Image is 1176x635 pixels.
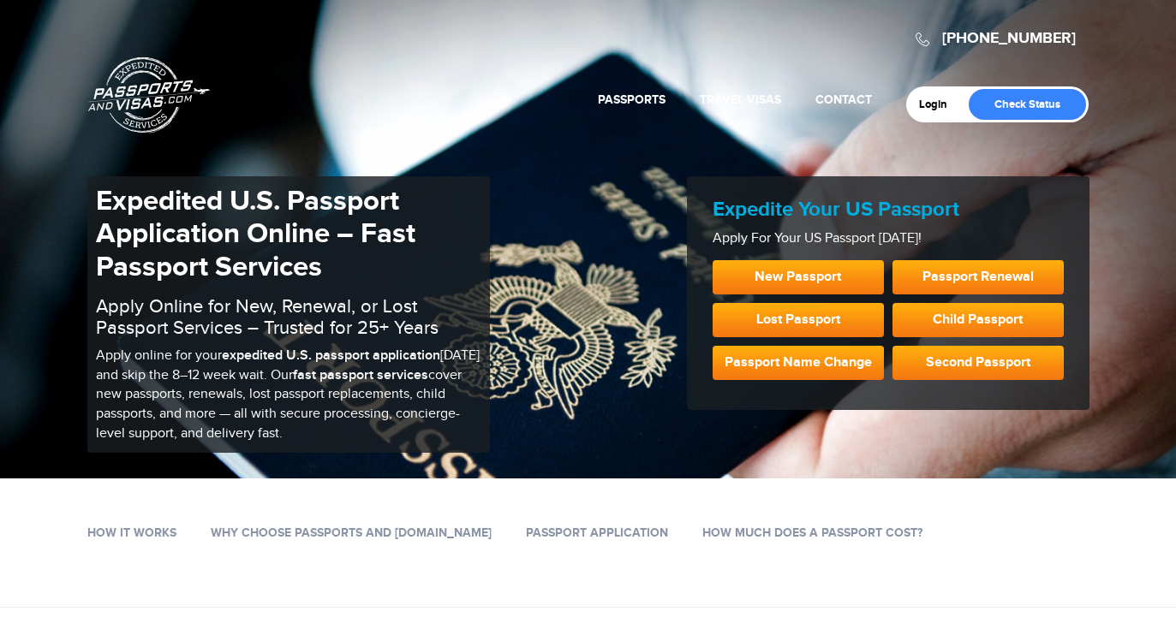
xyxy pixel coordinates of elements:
p: Apply online for your [DATE] and skip the 8–12 week wait. Our cover new passports, renewals, lost... [96,347,481,444]
a: Contact [815,92,872,107]
a: Lost Passport [713,303,884,337]
a: Child Passport [892,303,1064,337]
a: Passport Renewal [892,260,1064,294]
a: [PHONE_NUMBER] [942,29,1076,48]
a: Passport Application [526,525,668,540]
a: Passport Name Change [713,346,884,380]
h1: Expedited U.S. Passport Application Online – Fast Passport Services [96,185,481,283]
a: Second Passport [892,346,1064,380]
a: How Much Does a Passport Cost? [702,525,922,540]
a: Why Choose Passports and [DOMAIN_NAME] [211,525,492,540]
a: How it works [87,525,176,540]
a: Passports [598,92,666,107]
a: New Passport [713,260,884,294]
p: Apply For Your US Passport [DATE]! [713,229,1064,249]
a: Passports & [DOMAIN_NAME] [88,56,210,134]
b: fast passport services [293,367,428,383]
h2: Expedite Your US Passport [713,198,1064,223]
a: Check Status [969,89,1086,120]
b: expedited U.S. passport application [222,347,440,364]
a: Travel Visas [700,92,781,107]
a: Login [919,98,959,111]
h2: Apply Online for New, Renewal, or Lost Passport Services – Trusted for 25+ Years [96,296,481,337]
